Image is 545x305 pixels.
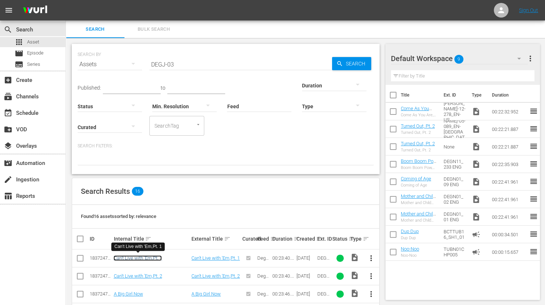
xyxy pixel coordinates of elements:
a: Sign Out [519,7,538,13]
span: reorder [529,124,538,133]
span: Ad [471,230,480,239]
span: reorder [529,195,538,203]
div: Dup Dup [401,236,419,240]
span: reorder [529,177,538,186]
span: Video [471,107,480,116]
a: Mother and Child Reunion, Pt. 1 [401,211,436,222]
a: Turned Out, Pt. 2 [401,123,435,129]
a: Come As You Are, Pt. 1 [401,106,432,117]
td: 00:22:32.952 [489,103,529,120]
span: Video [471,177,480,186]
div: 00:23:40.586 [272,255,294,261]
span: Video [471,160,480,169]
span: Channels [4,92,12,101]
td: TUBN01CHP005 [441,243,469,261]
span: Degrassi Junior High [257,273,270,295]
span: Asset [27,38,39,46]
div: Turned Out, Pt. 2 [401,148,435,152]
td: DEGN01_01 ENG [441,208,469,226]
button: more_vert [526,50,534,67]
button: more_vert [362,285,380,303]
div: Assets [78,54,142,75]
span: Episode [27,49,44,57]
td: 00:22:21.887 [489,120,529,138]
td: 00:00:34.501 [489,226,529,243]
span: Video [350,289,359,298]
span: Search [4,25,12,34]
span: Search Results [81,187,130,196]
div: 183724765 [90,255,111,261]
a: Can't Live with 'Em,Pt. 2 [113,273,162,279]
span: Asset [15,38,23,46]
span: Series [27,61,40,68]
span: Automation [4,159,12,167]
p: Search Filters: [78,143,374,149]
span: Degrassi Junior High [257,255,270,277]
td: BCTTUB16_SH1_01 [441,226,469,243]
span: to [161,85,165,91]
span: more_vert [526,54,534,63]
a: Can't Live with 'Em,Pt. 2 [191,273,240,279]
span: Search [70,25,120,34]
span: reorder [529,230,538,238]
span: sort [348,236,355,242]
div: 00:23:40.160 [272,273,294,279]
span: Video [471,212,480,221]
span: more_vert [366,290,375,298]
div: Boom Boom Pow, Pt. 1 [401,165,438,170]
div: Internal Title [113,234,189,243]
button: Search [332,57,371,70]
div: Type [350,234,360,243]
span: Bulk Search [129,25,179,34]
span: Found 16 assets sorted by: relevance [81,214,156,219]
a: Coming of Age [401,176,431,181]
span: Search [343,57,371,70]
th: Duration [487,85,531,105]
span: sort [145,236,152,242]
span: Reports [4,192,12,200]
div: [DATE] [296,291,315,297]
a: Turned Out, Pt. 2 [401,141,435,146]
span: Ingestion [4,175,12,184]
div: Mother and Child Reunion, Pt. 1 [401,218,438,223]
span: Create [4,76,12,84]
div: Ext. ID [317,236,330,242]
span: reorder [529,247,538,256]
td: DEGN01_02 ENG [441,191,469,208]
span: Ad [471,248,480,256]
a: Noo-Noo [401,246,419,252]
a: Can't Live with 'Em,Pt. 1 [191,255,240,261]
a: Dup Dup [401,229,419,234]
span: more_vert [366,272,375,280]
a: A Big Girl Now [113,291,143,297]
div: 00:23:46.225 [272,291,294,297]
div: ID [90,236,111,242]
div: [DATE] [296,273,315,279]
div: Curated [242,236,255,242]
div: Come As You Are, Pt. 1 [401,113,438,117]
th: Type [467,85,487,105]
span: DEGJ-03-028_EN-US [317,273,330,295]
span: Video [350,271,359,280]
td: [PERSON_NAME]-12-278_EN-US [441,103,469,120]
div: 183724767 [90,291,111,297]
td: 00:22:35.903 [489,155,529,173]
button: more_vert [362,249,380,267]
span: Published: [78,85,101,91]
img: ans4CAIJ8jUAAAAAAAAAAAAAAAAAAAAAAAAgQb4GAAAAAAAAAAAAAAAAAAAAAAAAJMjXAAAAAAAAAAAAAAAAAAAAAAAAgAT5G... [18,2,53,19]
span: 9 [454,52,463,67]
button: more_vert [362,267,380,285]
div: 183724766 [90,273,111,279]
span: Overlays [4,142,12,150]
td: DEGN11_233 ENG [441,155,469,173]
th: Title [401,85,439,105]
span: Video [471,195,480,204]
td: 00:22:41.961 [489,208,529,226]
span: Video [471,142,480,151]
div: External Title [191,234,240,243]
td: 00:22:41.961 [489,173,529,191]
div: Can't Live with 'Em,Pt. 1 [114,244,161,250]
a: A Big Girl Now [191,291,221,297]
div: Feed [257,234,270,243]
span: Episode [15,49,23,58]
